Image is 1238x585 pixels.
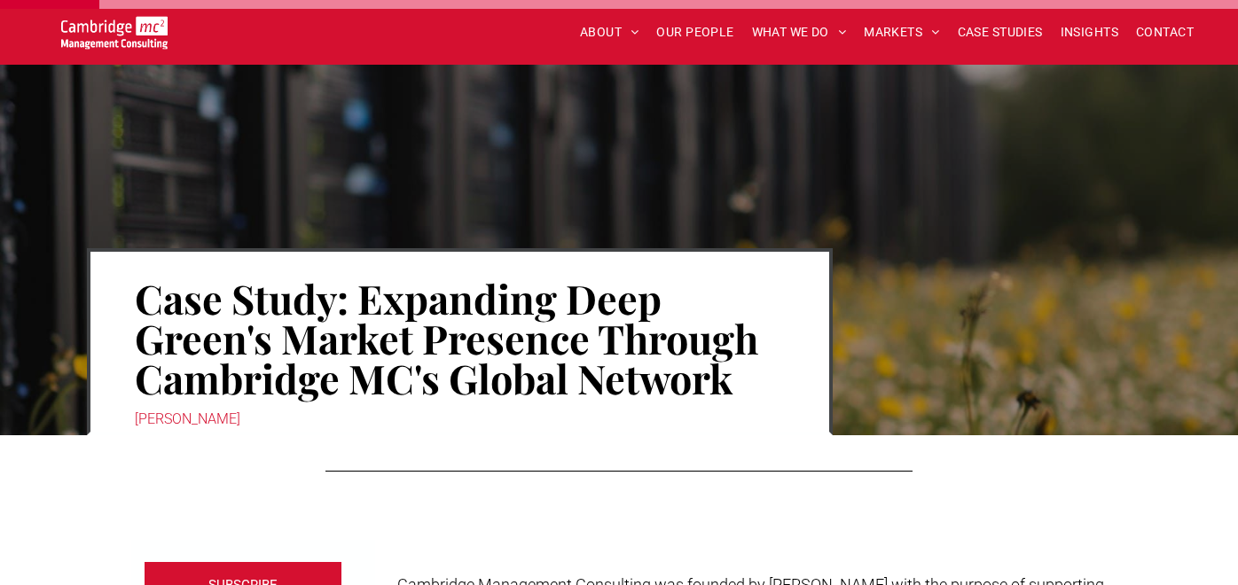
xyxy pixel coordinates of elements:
a: CONTACT [1127,19,1203,46]
a: MARKETS [855,19,948,46]
a: ABOUT [571,19,648,46]
a: CASE STUDIES [949,19,1052,46]
a: WHAT WE DO [743,19,856,46]
a: INSIGHTS [1052,19,1127,46]
h1: Case Study: Expanding Deep Green's Market Presence Through Cambridge MC's Global Network [135,277,785,400]
img: Go to Homepage [61,16,168,49]
div: [PERSON_NAME] [135,407,785,432]
a: OUR PEOPLE [647,19,742,46]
